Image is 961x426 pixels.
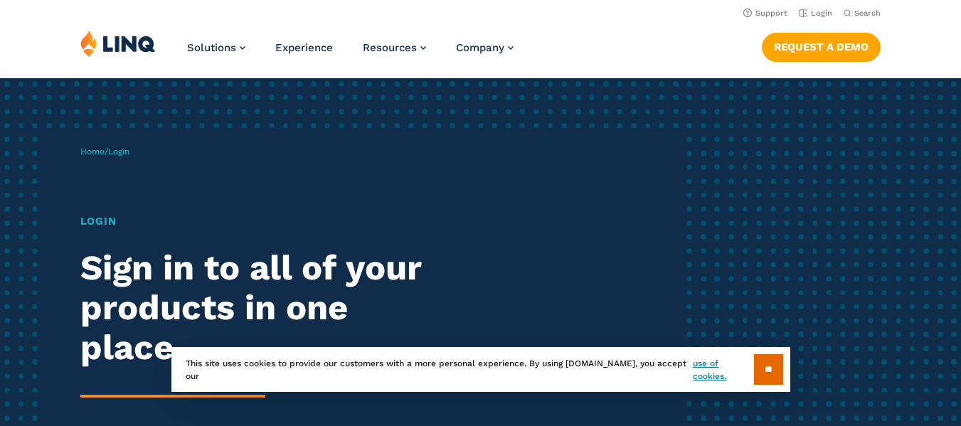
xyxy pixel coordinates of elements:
[275,41,333,54] a: Experience
[80,248,451,368] h2: Sign in to all of your products in one place.
[854,9,881,18] span: Search
[743,9,787,18] a: Support
[762,33,881,61] a: Request a Demo
[799,9,832,18] a: Login
[187,30,514,77] nav: Primary Navigation
[80,30,156,57] img: LINQ | K‑12 Software
[171,347,790,392] div: This site uses cookies to provide our customers with a more personal experience. By using [DOMAIN...
[108,147,129,156] span: Login
[456,41,504,54] span: Company
[456,41,514,54] a: Company
[363,41,417,54] span: Resources
[844,8,881,18] button: Open Search Bar
[80,147,105,156] a: Home
[363,41,426,54] a: Resources
[187,41,236,54] span: Solutions
[187,41,245,54] a: Solutions
[693,357,753,383] a: use of cookies.
[80,147,129,156] span: /
[762,30,881,61] nav: Button Navigation
[80,213,451,230] h1: Login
